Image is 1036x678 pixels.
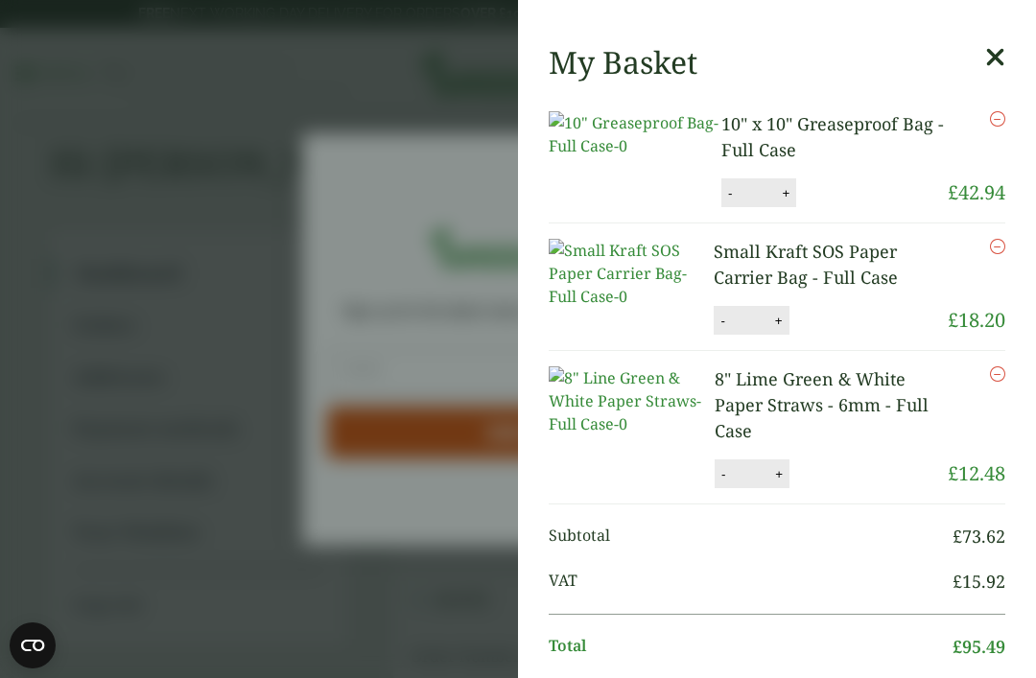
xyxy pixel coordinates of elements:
[715,367,929,442] a: 8" Lime Green & White Paper Straws - 6mm - Full Case
[769,313,789,329] button: +
[549,111,721,157] img: 10" Greaseproof Bag-Full Case-0
[549,366,715,435] img: 8" Line Green & White Paper Straws-Full Case-0
[776,185,795,201] button: +
[549,524,953,549] span: Subtotal
[722,185,738,201] button: -
[948,460,1005,486] bdi: 12.48
[953,570,962,593] span: £
[990,366,1005,382] a: Remove this item
[716,466,731,482] button: -
[953,525,962,548] span: £
[953,525,1005,548] bdi: 73.62
[769,466,789,482] button: +
[948,179,1005,205] bdi: 42.94
[953,635,962,658] span: £
[953,635,1005,658] bdi: 95.49
[549,634,953,660] span: Total
[948,307,1005,333] bdi: 18.20
[953,570,1005,593] bdi: 15.92
[948,307,958,333] span: £
[549,239,714,308] img: Small Kraft SOS Paper Carrier Bag-Full Case-0
[714,240,898,289] a: Small Kraft SOS Paper Carrier Bag - Full Case
[990,111,1005,127] a: Remove this item
[549,569,953,595] span: VAT
[10,622,56,668] button: Open CMP widget
[990,239,1005,254] a: Remove this item
[948,460,958,486] span: £
[948,179,958,205] span: £
[715,313,730,329] button: -
[549,44,697,81] h2: My Basket
[721,112,944,161] a: 10" x 10" Greaseproof Bag - Full Case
